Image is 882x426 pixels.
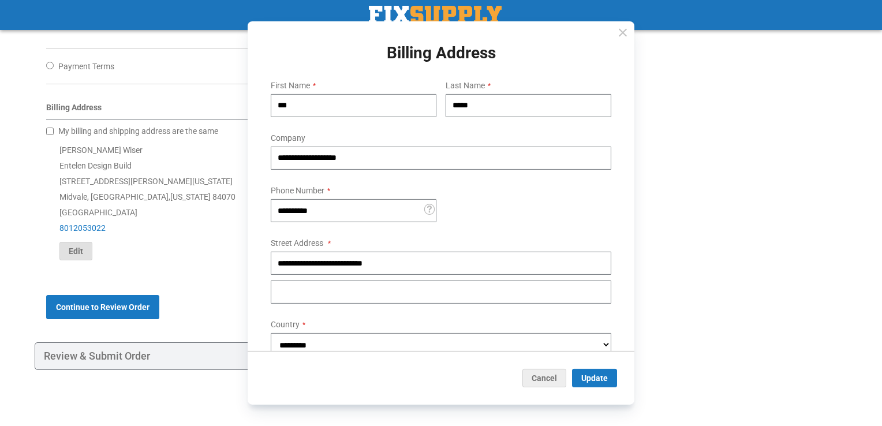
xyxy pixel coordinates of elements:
span: Cancel [532,373,557,383]
span: Last Name [446,81,485,90]
button: Edit [59,242,92,260]
button: Continue to Review Order [46,295,159,319]
span: Phone Number [271,186,324,195]
span: Street Address [271,238,323,248]
span: First Name [271,81,310,90]
img: Fix Industrial Supply [369,6,502,24]
span: Company [271,133,305,143]
span: Continue to Review Order [56,302,150,312]
button: Update [572,369,617,387]
span: Update [581,373,608,383]
button: Cancel [522,369,566,387]
span: [US_STATE] [170,192,211,201]
a: 8012053022 [59,223,106,233]
span: Edit [69,246,83,256]
div: Review & Submit Order [35,342,559,370]
span: Country [271,320,300,329]
div: [PERSON_NAME] Wiser Entelen Design Build [STREET_ADDRESS][PERSON_NAME][US_STATE] Midvale, [GEOGRA... [46,143,548,260]
h1: Billing Address [261,44,621,62]
div: Billing Address [46,102,548,119]
a: store logo [369,6,502,24]
span: Payment Terms [58,62,114,71]
span: My billing and shipping address are the same [58,126,218,136]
